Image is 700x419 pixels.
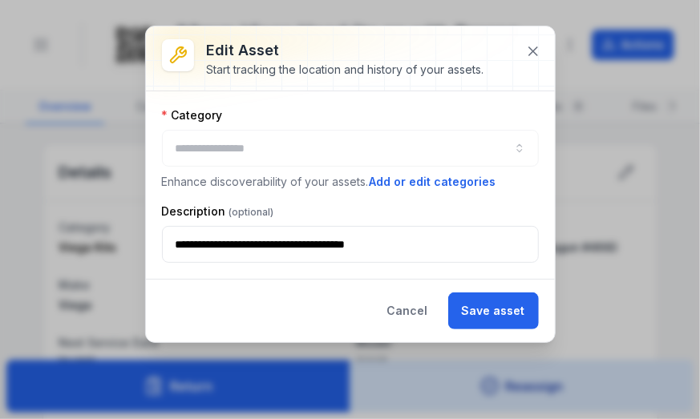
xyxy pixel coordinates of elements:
button: Add or edit categories [369,173,497,191]
label: Category [162,107,223,123]
h3: Edit asset [207,39,484,62]
button: Cancel [374,292,442,329]
div: Start tracking the location and history of your assets. [207,62,484,78]
p: Enhance discoverability of your assets. [162,173,539,191]
button: Save asset [448,292,539,329]
label: Description [162,203,274,220]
